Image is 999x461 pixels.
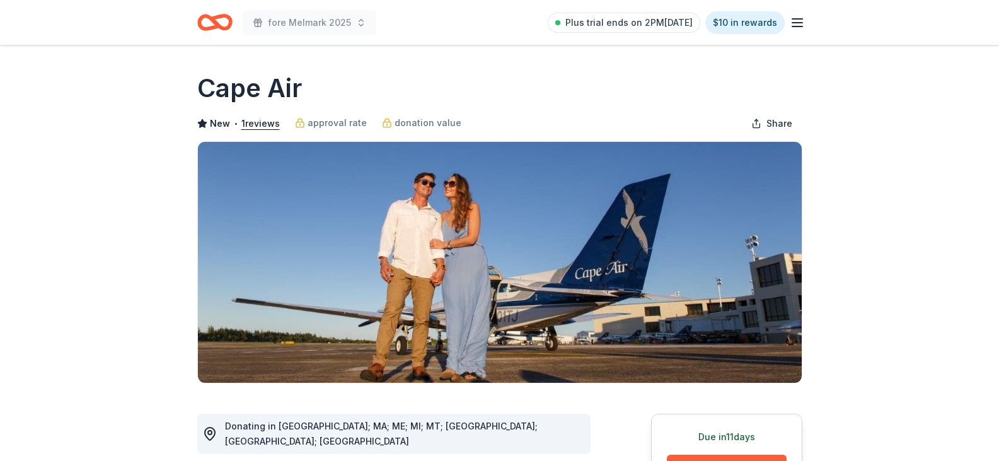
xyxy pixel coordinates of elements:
[741,111,802,136] button: Share
[233,119,238,129] span: •
[705,11,785,34] a: $10 in rewards
[766,116,792,131] span: Share
[382,115,461,131] a: donation value
[295,115,367,131] a: approval rate
[395,115,461,131] span: donation value
[225,421,538,446] span: Donating in [GEOGRAPHIC_DATA]; MA; ME; MI; MT; [GEOGRAPHIC_DATA]; [GEOGRAPHIC_DATA]; [GEOGRAPHIC_...
[198,142,802,383] img: Image for Cape Air
[197,8,233,37] a: Home
[197,71,302,106] h1: Cape Air
[667,429,787,445] div: Due in 11 days
[241,116,280,131] button: 1reviews
[565,15,693,30] span: Plus trial ends on 2PM[DATE]
[243,10,376,35] button: fore Melmark 2025
[308,115,367,131] span: approval rate
[268,15,351,30] span: fore Melmark 2025
[548,13,700,33] a: Plus trial ends on 2PM[DATE]
[210,116,230,131] span: New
